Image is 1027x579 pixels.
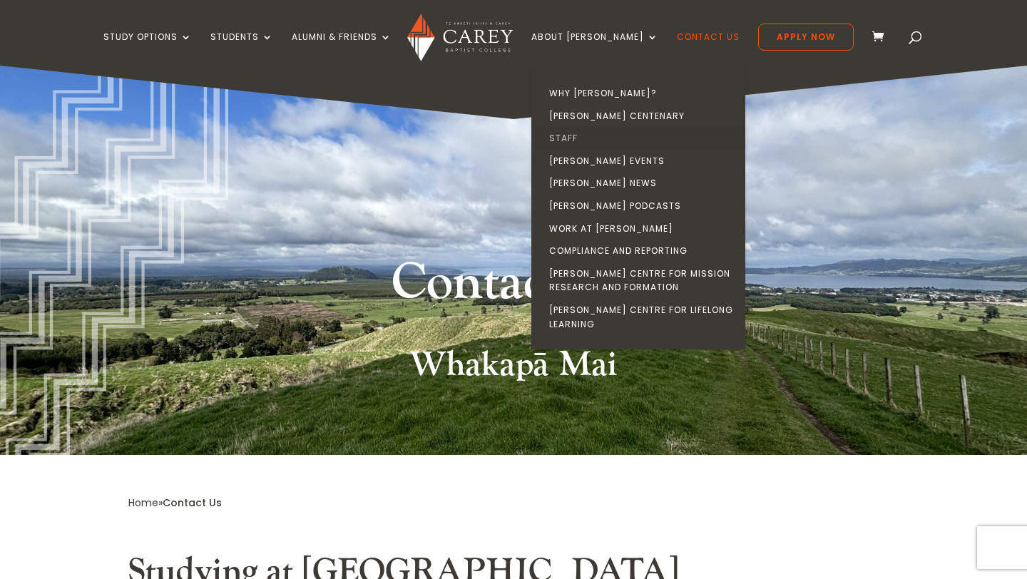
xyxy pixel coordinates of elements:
[128,496,222,510] span: »
[407,14,512,61] img: Carey Baptist College
[292,32,392,66] a: Alumni & Friends
[535,262,749,299] a: [PERSON_NAME] Centre for Mission Research and Formation
[535,299,749,335] a: [PERSON_NAME] Centre for Lifelong Learning
[103,32,192,66] a: Study Options
[163,496,222,510] span: Contact Us
[758,24,854,51] a: Apply Now
[535,172,749,195] a: [PERSON_NAME] News
[677,32,740,66] a: Contact Us
[535,195,749,217] a: [PERSON_NAME] Podcasts
[128,344,899,393] h2: Whakapā Mai
[535,217,749,240] a: Work at [PERSON_NAME]
[535,150,749,173] a: [PERSON_NAME] Events
[246,250,781,324] h1: Contact Us
[128,496,158,510] a: Home
[535,127,749,150] a: Staff
[210,32,273,66] a: Students
[535,105,749,128] a: [PERSON_NAME] Centenary
[531,32,658,66] a: About [PERSON_NAME]
[535,82,749,105] a: Why [PERSON_NAME]?
[535,240,749,262] a: Compliance and Reporting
